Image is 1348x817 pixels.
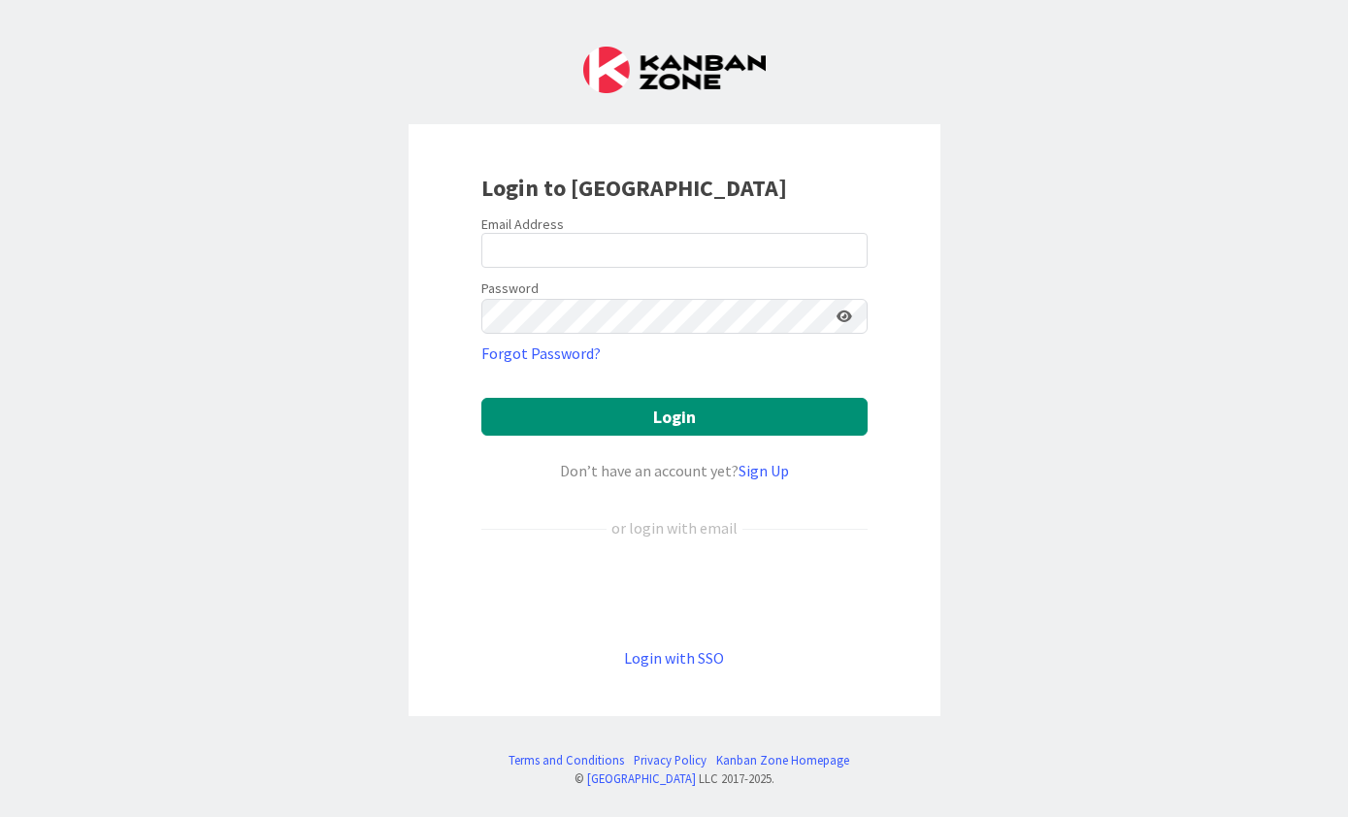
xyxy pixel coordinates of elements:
[739,461,789,480] a: Sign Up
[481,572,868,614] div: Sign in with Google. Opens in new tab
[481,173,787,203] b: Login to [GEOGRAPHIC_DATA]
[634,751,707,769] a: Privacy Policy
[472,572,877,614] iframe: Sign in with Google Button
[716,751,849,769] a: Kanban Zone Homepage
[481,398,868,436] button: Login
[607,516,742,539] div: or login with email
[481,459,868,482] div: Don’t have an account yet?
[499,769,849,788] div: © LLC 2017- 2025 .
[624,648,724,668] a: Login with SSO
[583,47,766,93] img: Kanban Zone
[481,215,564,233] label: Email Address
[481,278,539,299] label: Password
[509,751,624,769] a: Terms and Conditions
[481,342,601,365] a: Forgot Password?
[587,770,696,786] a: [GEOGRAPHIC_DATA]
